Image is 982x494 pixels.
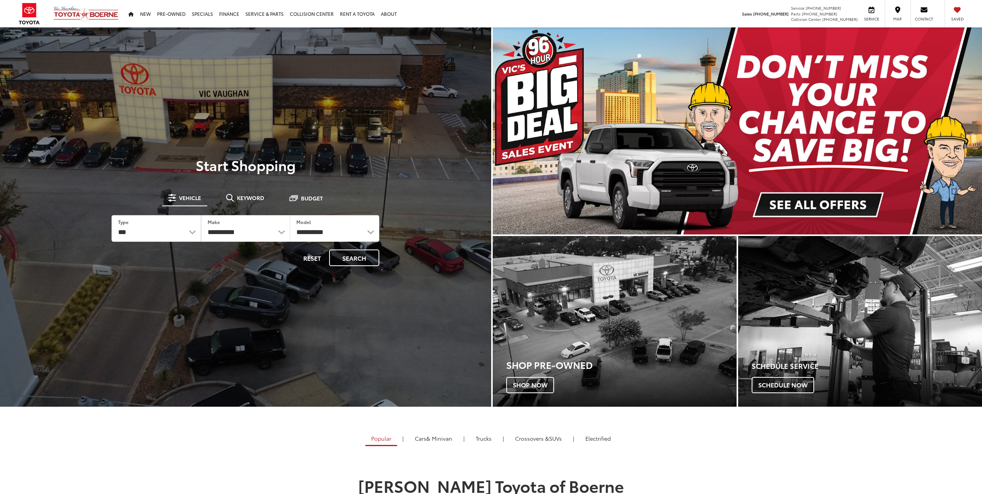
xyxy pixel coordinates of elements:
[493,236,737,407] a: Shop Pre-Owned Shop Now
[237,195,264,200] span: Keyword
[791,5,805,11] span: Service
[822,16,858,22] span: [PHONE_NUMBER]
[32,157,459,173] p: Start Shopping
[501,435,506,442] li: |
[506,377,554,393] span: Shop Now
[118,219,128,225] label: Type
[179,195,201,200] span: Vehicle
[461,435,466,442] li: |
[580,432,617,445] a: Electrified
[802,11,837,17] span: [PHONE_NUMBER]
[297,250,328,266] button: Reset
[509,432,568,445] a: SUVs
[753,11,789,17] span: [PHONE_NUMBER]
[426,435,452,442] span: & Minivan
[365,432,397,446] a: Popular
[401,435,406,442] li: |
[329,250,379,266] button: Search
[738,236,982,407] div: Toyota
[506,360,737,370] h3: Shop Pre-Owned
[515,435,549,442] span: Crossovers &
[738,236,982,407] a: Schedule Service Schedule Now
[752,377,814,393] span: Schedule Now
[863,16,880,22] span: Service
[493,236,737,407] div: Toyota
[889,16,906,22] span: Map
[949,16,966,22] span: Saved
[409,432,458,445] a: Cars
[53,6,119,22] img: Vic Vaughan Toyota of Boerne
[791,16,821,22] span: Collision Center
[752,362,982,370] h4: Schedule Service
[470,432,497,445] a: Trucks
[806,5,841,11] span: [PHONE_NUMBER]
[742,11,752,17] span: Sales
[791,11,801,17] span: Parts
[301,195,323,201] span: Budget
[296,219,311,225] label: Model
[571,435,576,442] li: |
[208,219,220,225] label: Make
[915,16,933,22] span: Contact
